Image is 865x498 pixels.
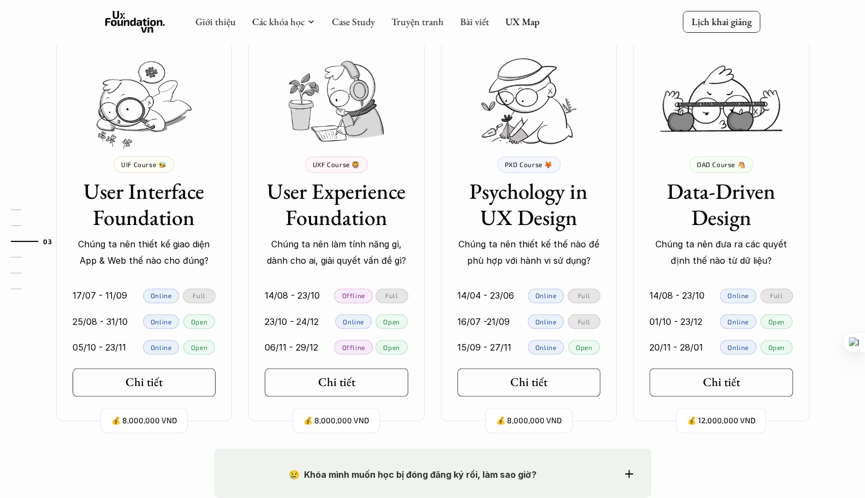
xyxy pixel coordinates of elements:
[577,292,590,299] p: Full
[121,161,166,168] p: UIF Course 🐝
[342,343,365,351] p: Offline
[457,178,601,230] h3: Psychology in UX Design
[11,235,63,248] a: 03
[457,339,511,355] p: 15/09 - 27/11
[151,343,172,351] p: Online
[727,292,749,299] p: Online
[577,317,590,325] p: Full
[496,413,562,428] p: 💰 8,000,000 VND
[265,368,408,396] a: Chi tiết
[252,15,305,28] a: Các khóa học
[343,317,364,325] p: Online
[385,292,398,299] p: Full
[460,15,489,28] a: Bài viết
[697,161,745,168] p: DAD Course 🐴
[649,178,793,230] h3: Data-Driven Design
[265,313,319,329] p: 23/10 - 24/12
[191,317,207,325] p: Open
[303,413,369,428] p: 💰 8,000,000 VND
[505,15,540,28] a: UX Map
[195,15,236,28] a: Giới thiệu
[126,375,163,389] h5: Chi tiết
[649,339,703,355] p: 20/11 - 28/01
[727,343,749,351] p: Online
[193,292,205,299] p: Full
[73,368,216,396] a: Chi tiết
[265,287,320,304] p: 14/08 - 23/10
[576,343,592,351] p: Open
[391,15,444,28] a: Truyện tranh
[505,161,553,168] p: PXD Course 🦊
[265,339,318,355] p: 06/11 - 29/12
[770,292,783,299] p: Full
[649,236,793,269] p: Chúng ta nên đưa ra các quyết định thế nào từ dữ liệu?
[73,236,216,269] p: Chúng ta nên thiết kế giao diện App & Web thế nào cho đúng?
[535,343,557,351] p: Online
[265,178,408,230] h3: User Experience Foundation
[191,343,207,351] p: Open
[43,237,52,245] strong: 03
[457,313,510,329] p: 16/07 -21/09
[318,375,355,389] h5: Chi tiết
[457,368,601,396] a: Chi tiết
[313,161,360,168] p: UXF Course 🦁
[457,287,514,304] p: 14/04 - 23/06
[510,375,547,389] h5: Chi tiết
[73,178,216,230] h3: User Interface Foundation
[383,317,399,325] p: Open
[383,343,399,351] p: Open
[649,313,702,329] p: 01/10 - 23/12
[151,317,172,325] p: Online
[342,292,365,299] p: Offline
[768,343,784,351] p: Open
[768,317,784,325] p: Open
[649,287,705,304] p: 14/08 - 23/10
[535,292,557,299] p: Online
[649,368,793,396] a: Chi tiết
[691,15,751,28] p: Lịch khai giảng
[535,317,557,325] p: Online
[151,292,172,299] p: Online
[687,413,755,428] p: 💰 12,000,000 VND
[727,317,749,325] p: Online
[457,236,601,269] p: Chúng ta nên thiết kế thế nào để phù hợp với hành vi sử dụng?
[111,413,177,428] p: 💰 8,000,000 VND
[683,11,760,32] a: Lịch khai giảng
[703,375,740,389] h5: Chi tiết
[332,15,375,28] a: Case Study
[289,469,536,479] strong: 😢 Khóa mình muốn học bị đóng đăng ký rồi, làm sao giờ?
[265,236,408,269] p: Chúng ta nên làm tính năng gì, dành cho ai, giải quyết vấn đề gì?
